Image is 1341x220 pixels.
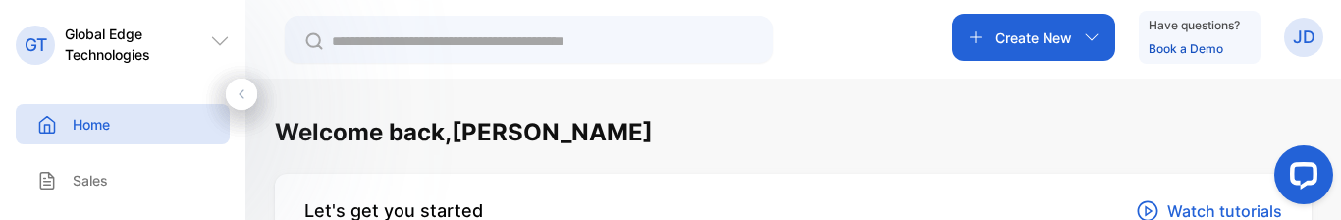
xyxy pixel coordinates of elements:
[995,27,1072,48] p: Create New
[1149,16,1240,35] p: Have questions?
[1293,25,1315,50] p: JD
[65,24,210,65] p: Global Edge Technologies
[25,32,47,58] p: GT
[952,14,1115,61] button: Create New
[73,114,110,135] p: Home
[275,115,653,150] h1: Welcome back, [PERSON_NAME]
[1259,137,1341,220] iframe: LiveChat chat widget
[73,170,108,191] p: Sales
[1149,41,1223,56] a: Book a Demo
[1284,14,1323,61] button: JD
